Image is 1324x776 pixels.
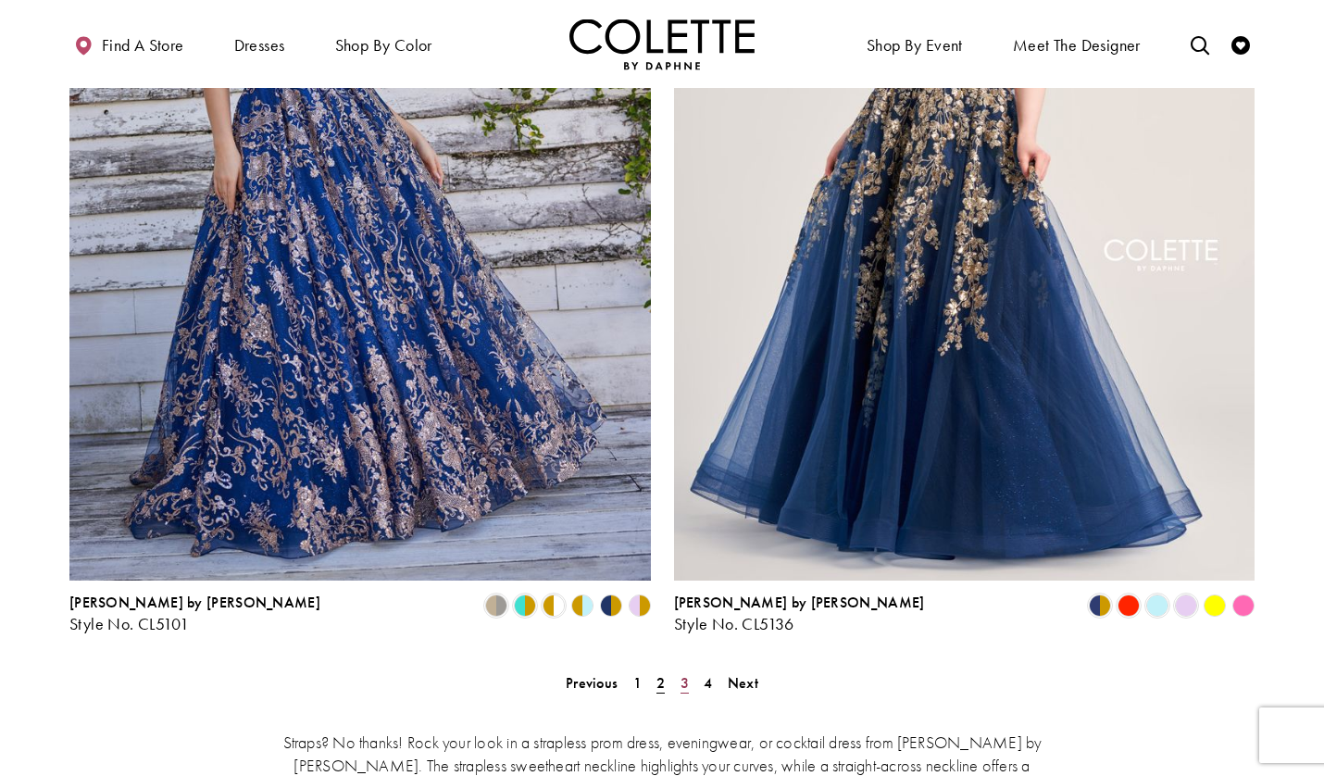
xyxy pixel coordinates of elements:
span: Shop by color [331,19,437,69]
a: Prev Page [560,670,623,696]
span: Style No. CL5136 [674,613,794,634]
span: Dresses [230,19,290,69]
a: Find a store [69,19,188,69]
span: Current Page [651,670,670,696]
span: 4 [704,673,712,693]
span: 1 [633,673,642,693]
span: Previous [566,673,618,693]
span: [PERSON_NAME] by [PERSON_NAME] [69,593,320,612]
i: Lilac/Gold [629,595,651,617]
span: Shop By Event [862,19,968,69]
a: Page 4 [698,670,718,696]
i: Turquoise/Gold [514,595,536,617]
div: Colette by Daphne Style No. CL5101 [69,595,320,633]
i: Yellow [1204,595,1226,617]
a: Page 3 [675,670,694,696]
i: Navy/Gold [600,595,622,617]
span: [PERSON_NAME] by [PERSON_NAME] [674,593,925,612]
a: Toggle search [1186,19,1214,69]
span: Style No. CL5101 [69,613,189,634]
a: Visit Home Page [569,19,755,69]
i: Light Blue [1146,595,1168,617]
img: Colette by Daphne [569,19,755,69]
i: Gold/White [543,595,565,617]
span: 2 [656,673,665,693]
span: Find a store [102,36,184,55]
span: Next [728,673,758,693]
i: Lilac [1175,595,1197,617]
span: 3 [681,673,689,693]
a: Page 1 [628,670,647,696]
div: Colette by Daphne Style No. CL5136 [674,595,925,633]
i: Navy Blue/Gold [1089,595,1111,617]
i: Scarlet [1118,595,1140,617]
a: Check Wishlist [1227,19,1255,69]
i: Gold/Pewter [485,595,507,617]
a: Next Page [722,670,764,696]
span: Meet the designer [1013,36,1141,55]
i: Light Blue/Gold [571,595,593,617]
span: Dresses [234,36,285,55]
span: Shop By Event [867,36,963,55]
a: Meet the designer [1008,19,1145,69]
span: Shop by color [335,36,432,55]
i: Pink [1232,595,1255,617]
